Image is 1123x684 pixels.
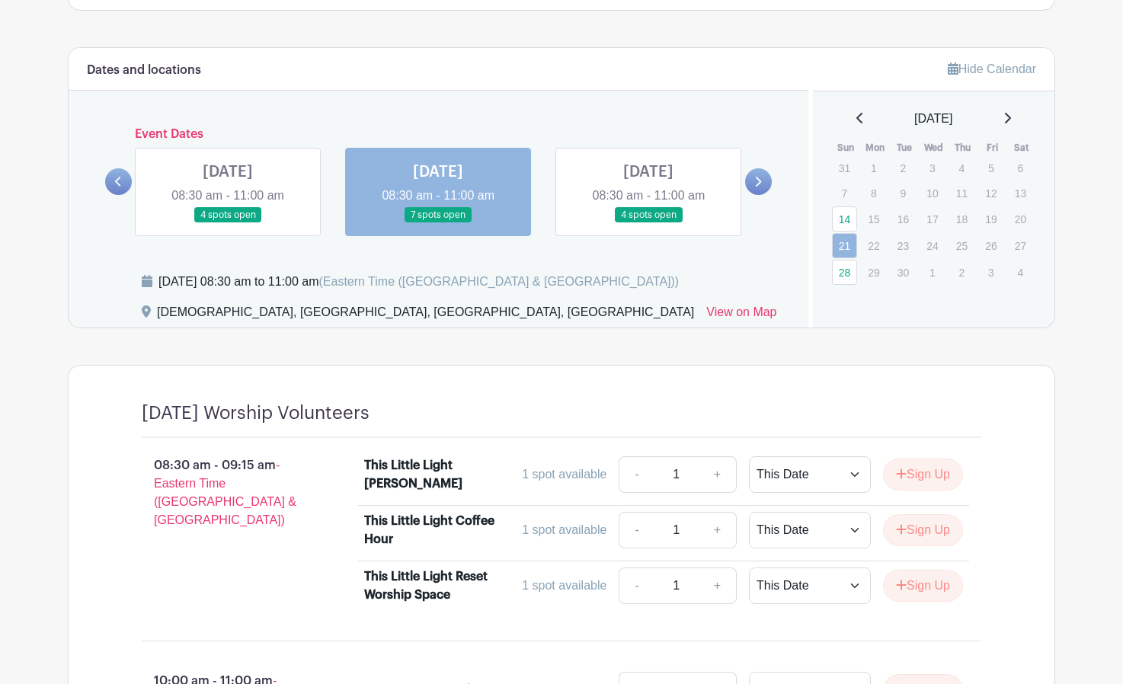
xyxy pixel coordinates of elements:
div: 1 spot available [522,465,606,484]
p: 8 [861,181,886,205]
th: Fri [977,140,1007,155]
a: - [619,567,654,604]
p: 3 [920,156,945,180]
p: 13 [1008,181,1033,205]
p: 15 [861,207,886,231]
button: Sign Up [883,514,963,546]
th: Sun [831,140,861,155]
th: Thu [949,140,978,155]
p: 9 [891,181,916,205]
p: 10 [920,181,945,205]
th: Tue [890,140,920,155]
p: 17 [920,207,945,231]
div: This Little Light Coffee Hour [364,512,496,548]
p: 4 [949,156,974,180]
p: 29 [861,260,886,284]
p: 2 [949,260,974,284]
p: 12 [978,181,1003,205]
div: 1 spot available [522,521,606,539]
a: + [699,512,737,548]
p: 11 [949,181,974,205]
p: 30 [891,260,916,284]
p: 19 [978,207,1003,231]
p: 20 [1008,207,1033,231]
a: Hide Calendar [948,62,1036,75]
h4: [DATE] Worship Volunteers [142,402,370,424]
div: This Little Light Reset Worship Space [364,567,496,604]
p: 1 [920,260,945,284]
a: 14 [832,206,857,232]
th: Mon [860,140,890,155]
h6: Event Dates [132,127,745,142]
p: 23 [891,234,916,257]
a: 21 [832,233,857,258]
p: 31 [832,156,857,180]
a: + [699,456,737,493]
th: Wed [919,140,949,155]
p: 22 [861,234,886,257]
div: This Little Light [PERSON_NAME] [364,456,496,493]
div: [DEMOGRAPHIC_DATA], [GEOGRAPHIC_DATA], [GEOGRAPHIC_DATA], [GEOGRAPHIC_DATA] [157,303,694,328]
div: [DATE] 08:30 am to 11:00 am [158,273,679,291]
p: 16 [891,207,916,231]
th: Sat [1007,140,1037,155]
p: 3 [978,260,1003,284]
a: 28 [832,260,857,285]
span: [DATE] [914,110,952,128]
p: 27 [1008,234,1033,257]
p: 2 [891,156,916,180]
h6: Dates and locations [87,63,201,78]
div: 1 spot available [522,577,606,595]
a: + [699,567,737,604]
p: 18 [949,207,974,231]
p: 4 [1008,260,1033,284]
a: - [619,456,654,493]
p: 24 [920,234,945,257]
p: 26 [978,234,1003,257]
a: View on Map [706,303,776,328]
span: - Eastern Time ([GEOGRAPHIC_DATA] & [GEOGRAPHIC_DATA]) [154,459,296,526]
p: 1 [861,156,886,180]
p: 7 [832,181,857,205]
a: - [619,512,654,548]
button: Sign Up [883,459,963,491]
p: 08:30 am - 09:15 am [117,450,340,535]
button: Sign Up [883,570,963,602]
p: 5 [978,156,1003,180]
p: 25 [949,234,974,257]
p: 6 [1008,156,1033,180]
span: (Eastern Time ([GEOGRAPHIC_DATA] & [GEOGRAPHIC_DATA])) [318,275,679,288]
